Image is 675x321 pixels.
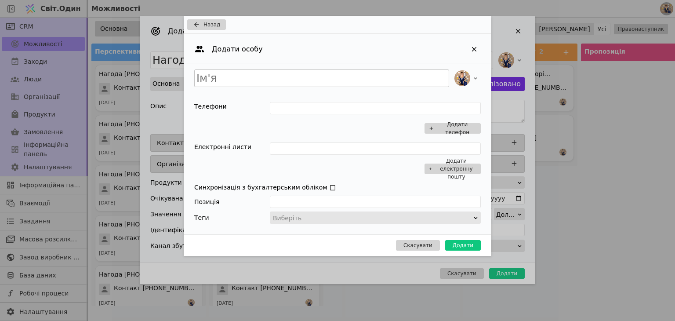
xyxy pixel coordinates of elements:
[194,214,209,221] font: Теги
[194,198,219,205] font: Позиція
[194,103,227,110] font: Телефони
[194,69,449,87] input: Ім'я
[445,121,469,135] font: Додати телефон
[203,22,220,28] font: Назад
[453,242,473,248] font: Додати
[194,143,251,150] font: Електронні листи
[212,45,263,53] font: Додати особу
[194,184,327,191] font: Синхронізація з бухгалтерським обліком
[403,242,432,248] font: Скасувати
[440,158,472,180] font: Додати електронну пошту
[184,16,491,256] div: Додати можливість
[454,70,470,86] img: МЧ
